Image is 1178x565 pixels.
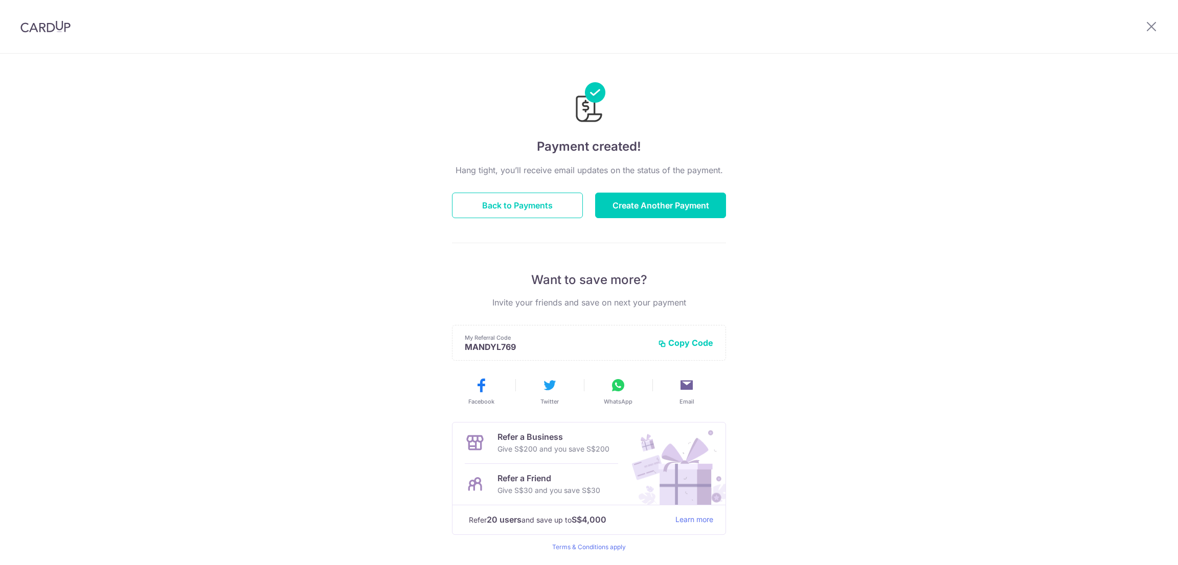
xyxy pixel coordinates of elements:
button: Create Another Payment [595,193,726,218]
p: Refer a Business [497,431,609,443]
p: Refer and save up to [469,513,667,526]
img: CardUp [20,20,71,33]
a: Learn more [675,513,713,526]
img: Payments [573,82,605,125]
p: MANDYL769 [465,342,650,352]
button: Twitter [519,377,580,406]
button: WhatsApp [588,377,648,406]
span: Facebook [468,397,494,406]
p: Give S$200 and you save S$200 [497,443,609,455]
p: Refer a Friend [497,472,600,484]
a: Terms & Conditions apply [552,543,626,551]
h4: Payment created! [452,137,726,156]
span: WhatsApp [604,397,632,406]
p: Hang tight, you’ll receive email updates on the status of the payment. [452,164,726,176]
span: Twitter [540,397,559,406]
p: Invite your friends and save on next your payment [452,296,726,309]
p: Give S$30 and you save S$30 [497,484,600,497]
p: My Referral Code [465,334,650,342]
span: Email [679,397,694,406]
button: Email [656,377,717,406]
strong: S$4,000 [572,513,606,526]
strong: 20 users [487,513,522,526]
button: Copy Code [658,338,713,348]
p: Want to save more? [452,272,726,288]
button: Back to Payments [452,193,583,218]
button: Facebook [451,377,511,406]
img: Refer [622,422,726,505]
